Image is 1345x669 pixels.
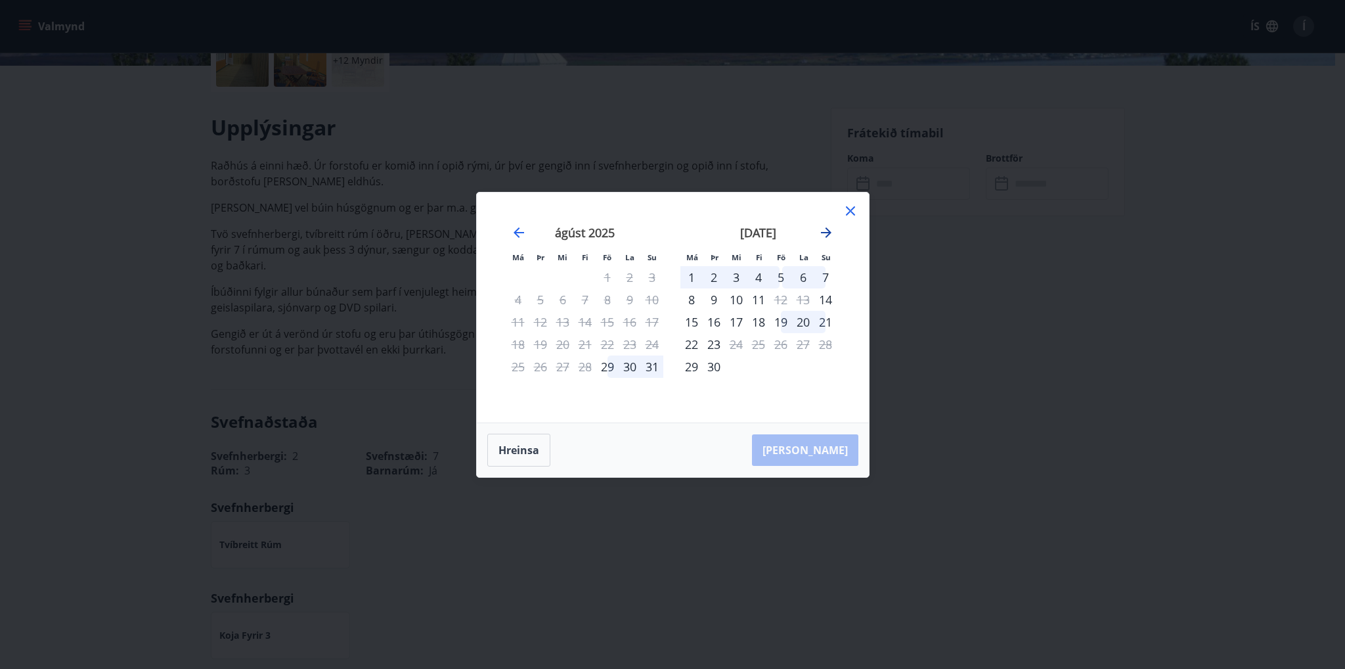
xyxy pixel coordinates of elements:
td: Not available. sunnudagur, 24. ágúst 2025 [641,333,663,356]
div: 18 [747,311,770,333]
td: Choose þriðjudagur, 16. september 2025 as your check-in date. It’s available. [703,311,725,333]
td: Choose sunnudagur, 14. september 2025 as your check-in date. It’s available. [814,288,837,311]
div: 20 [792,311,814,333]
div: 1 [680,266,703,288]
td: Choose þriðjudagur, 30. september 2025 as your check-in date. It’s available. [703,356,725,378]
td: Choose laugardagur, 6. september 2025 as your check-in date. It’s available. [792,266,814,288]
td: Choose mánudagur, 8. september 2025 as your check-in date. It’s available. [680,288,703,311]
td: Choose mánudagur, 29. september 2025 as your check-in date. It’s available. [680,356,703,378]
td: Choose þriðjudagur, 2. september 2025 as your check-in date. It’s available. [703,266,725,288]
div: 8 [680,288,703,311]
button: Hreinsa [487,434,550,467]
td: Not available. miðvikudagur, 13. ágúst 2025 [552,311,574,333]
div: 9 [703,288,725,311]
td: Choose laugardagur, 30. ágúst 2025 as your check-in date. It’s available. [619,356,641,378]
td: Not available. mánudagur, 25. ágúst 2025 [507,356,529,378]
td: Not available. sunnudagur, 17. ágúst 2025 [641,311,663,333]
div: Aðeins innritun í boði [814,288,837,311]
td: Not available. laugardagur, 23. ágúst 2025 [619,333,641,356]
td: Not available. mánudagur, 4. ágúst 2025 [507,288,529,311]
div: 10 [725,288,747,311]
div: 11 [747,288,770,311]
strong: ágúst 2025 [555,225,615,241]
div: 19 [770,311,792,333]
td: Not available. fimmtudagur, 25. september 2025 [747,333,770,356]
small: Mi [558,252,567,262]
td: Not available. miðvikudagur, 27. ágúst 2025 [552,356,574,378]
small: Má [686,252,698,262]
div: Aðeins útritun í boði [725,333,747,356]
td: Not available. þriðjudagur, 26. ágúst 2025 [529,356,552,378]
small: Fö [777,252,785,262]
strong: [DATE] [740,225,776,241]
td: Not available. föstudagur, 15. ágúst 2025 [596,311,619,333]
div: 30 [619,356,641,378]
td: Not available. mánudagur, 18. ágúst 2025 [507,333,529,356]
td: Choose mánudagur, 1. september 2025 as your check-in date. It’s available. [680,266,703,288]
td: Choose föstudagur, 5. september 2025 as your check-in date. It’s available. [770,266,792,288]
td: Choose miðvikudagur, 17. september 2025 as your check-in date. It’s available. [725,311,747,333]
td: Not available. laugardagur, 9. ágúst 2025 [619,288,641,311]
div: 23 [703,333,725,356]
td: Not available. fimmtudagur, 21. ágúst 2025 [574,333,596,356]
small: Fi [582,252,588,262]
td: Not available. fimmtudagur, 14. ágúst 2025 [574,311,596,333]
div: 16 [703,311,725,333]
td: Choose sunnudagur, 21. september 2025 as your check-in date. It’s available. [814,311,837,333]
div: 17 [725,311,747,333]
td: Not available. laugardagur, 16. ágúst 2025 [619,311,641,333]
small: Má [512,252,524,262]
div: 31 [641,356,663,378]
td: Not available. föstudagur, 22. ágúst 2025 [596,333,619,356]
td: Not available. fimmtudagur, 7. ágúst 2025 [574,288,596,311]
div: Aðeins útritun í boði [770,288,792,311]
td: Choose sunnudagur, 7. september 2025 as your check-in date. It’s available. [814,266,837,288]
td: Not available. sunnudagur, 3. ágúst 2025 [641,266,663,288]
td: Choose fimmtudagur, 11. september 2025 as your check-in date. It’s available. [747,288,770,311]
small: Þr [537,252,544,262]
div: 3 [725,266,747,288]
div: 21 [814,311,837,333]
td: Not available. sunnudagur, 10. ágúst 2025 [641,288,663,311]
td: Not available. miðvikudagur, 24. september 2025 [725,333,747,356]
small: Mi [732,252,741,262]
td: Choose sunnudagur, 31. ágúst 2025 as your check-in date. It’s available. [641,356,663,378]
td: Not available. laugardagur, 13. september 2025 [792,288,814,311]
td: Choose fimmtudagur, 18. september 2025 as your check-in date. It’s available. [747,311,770,333]
td: Not available. föstudagur, 26. september 2025 [770,333,792,356]
td: Not available. miðvikudagur, 6. ágúst 2025 [552,288,574,311]
div: Move forward to switch to the next month. [818,225,834,241]
td: Not available. föstudagur, 8. ágúst 2025 [596,288,619,311]
small: Fö [603,252,611,262]
div: 7 [814,266,837,288]
div: 15 [680,311,703,333]
div: Calendar [493,208,853,407]
small: Fi [756,252,762,262]
td: Choose fimmtudagur, 4. september 2025 as your check-in date. It’s available. [747,266,770,288]
td: Choose miðvikudagur, 3. september 2025 as your check-in date. It’s available. [725,266,747,288]
td: Not available. þriðjudagur, 12. ágúst 2025 [529,311,552,333]
td: Choose mánudagur, 22. september 2025 as your check-in date. It’s available. [680,333,703,356]
td: Not available. föstudagur, 12. september 2025 [770,288,792,311]
small: Þr [711,252,718,262]
td: Choose föstudagur, 19. september 2025 as your check-in date. It’s available. [770,311,792,333]
div: 2 [703,266,725,288]
small: La [625,252,634,262]
td: Choose þriðjudagur, 23. september 2025 as your check-in date. It’s available. [703,333,725,356]
td: Not available. fimmtudagur, 28. ágúst 2025 [574,356,596,378]
td: Not available. laugardagur, 2. ágúst 2025 [619,266,641,288]
td: Not available. mánudagur, 11. ágúst 2025 [507,311,529,333]
div: 4 [747,266,770,288]
small: La [799,252,808,262]
td: Not available. þriðjudagur, 19. ágúst 2025 [529,333,552,356]
td: Choose föstudagur, 29. ágúst 2025 as your check-in date. It’s available. [596,356,619,378]
td: Not available. laugardagur, 27. september 2025 [792,333,814,356]
td: Not available. miðvikudagur, 20. ágúst 2025 [552,333,574,356]
div: Aðeins innritun í boði [680,356,703,378]
div: 30 [703,356,725,378]
small: Su [648,252,657,262]
td: Not available. sunnudagur, 28. september 2025 [814,333,837,356]
td: Choose mánudagur, 15. september 2025 as your check-in date. It’s available. [680,311,703,333]
div: Move backward to switch to the previous month. [511,225,527,241]
td: Not available. föstudagur, 1. ágúst 2025 [596,266,619,288]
